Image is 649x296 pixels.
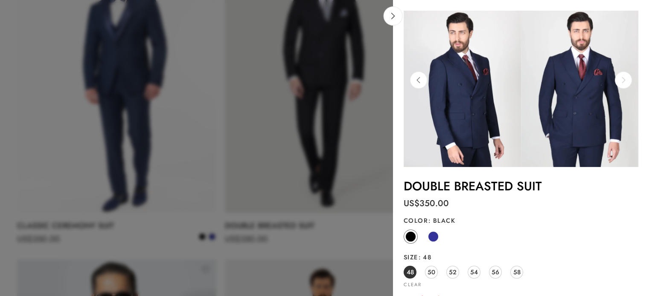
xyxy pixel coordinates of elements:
[404,266,416,279] a: 48
[470,266,478,278] span: 54
[404,197,419,210] span: US$
[492,266,499,278] span: 56
[404,177,542,195] a: DOUBLE BREASTED SUIT
[428,216,455,225] span: Black
[407,266,414,278] span: 48
[404,197,449,210] bdi: 350.00
[446,266,459,279] a: 52
[404,216,638,225] label: Color
[449,266,457,278] span: 52
[428,266,435,278] span: 50
[404,282,422,287] a: Clear options
[510,266,523,279] a: 58
[425,266,438,279] a: 50
[404,253,638,262] label: Size
[513,266,521,278] span: 58
[489,266,502,279] a: 56
[418,253,431,262] span: 48
[468,266,480,279] a: 54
